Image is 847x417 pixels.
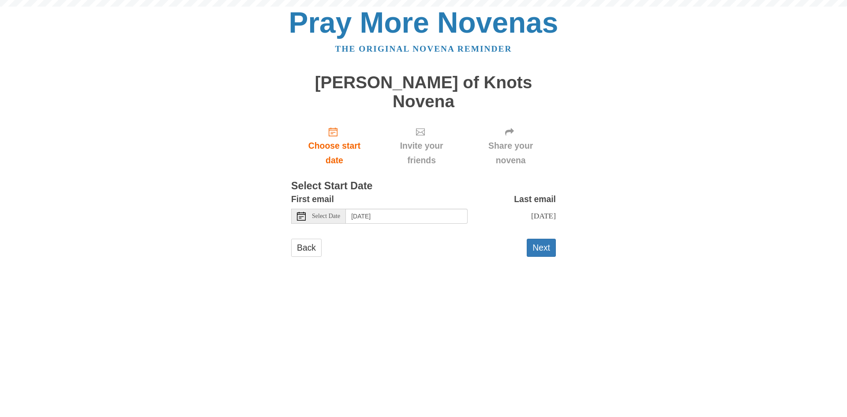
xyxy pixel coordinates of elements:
[291,120,378,172] a: Choose start date
[335,44,512,53] a: The original novena reminder
[289,6,558,39] a: Pray More Novenas
[291,192,334,207] label: First email
[514,192,556,207] label: Last email
[465,120,556,172] div: Click "Next" to confirm your start date first.
[291,73,556,111] h1: [PERSON_NAME] of Knots Novena
[531,211,556,220] span: [DATE]
[300,139,369,168] span: Choose start date
[474,139,547,168] span: Share your novena
[378,120,465,172] div: Click "Next" to confirm your start date first.
[291,239,322,257] a: Back
[312,213,340,219] span: Select Date
[527,239,556,257] button: Next
[386,139,457,168] span: Invite your friends
[291,180,556,192] h3: Select Start Date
